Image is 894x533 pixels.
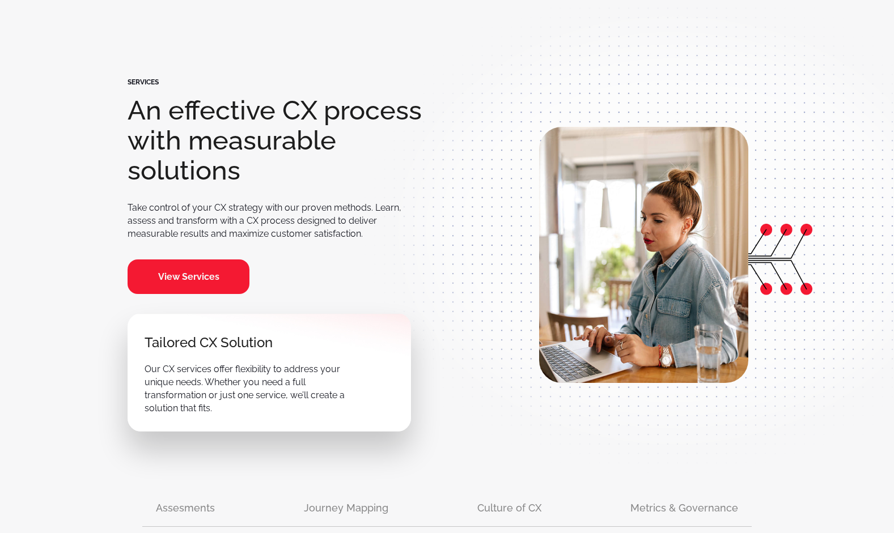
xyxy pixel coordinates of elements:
[145,363,360,415] div: Our CX services offer flexibility to address your unique needs. Whether you need a full transform...
[128,78,159,86] div: SERVICES
[145,330,273,355] h2: Tailored CX Solution
[477,500,541,526] a: Culture of CX
[630,500,738,526] a: Metrics & Governance
[128,95,447,185] h1: An effective CX process with measurable solutions
[156,500,215,526] a: Assesments
[128,259,249,294] a: View Services
[304,500,388,526] a: Journey Mapping
[128,201,413,240] div: Take control of your CX strategy with our proven methods. Learn, assess and transform with a CX p...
